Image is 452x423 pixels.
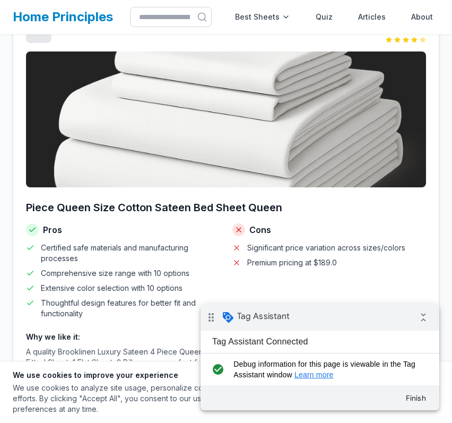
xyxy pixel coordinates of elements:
a: About [405,6,439,28]
h4: Why we like it: [26,332,426,342]
span: Significant price variation across sizes/colors [247,243,405,253]
span: Premium pricing at $189.0 [247,257,337,268]
button: Finish [196,84,234,103]
img: Piece Queen Size Cotton Sateen Bed Sheet Queen - Cotton product image [26,51,426,187]
a: Articles [352,6,392,28]
a: Learn more [94,66,133,75]
span: Thoughtful design features for better fit and functionality [41,298,220,319]
h4: Pros [26,223,220,236]
h3: We use cookies to improve your experience [13,370,326,381]
span: Tag Assistant [37,7,89,18]
h3: Piece Queen Size Cotton Sateen Bed Sheet Queen [26,200,426,215]
span: Certified safe materials and manufacturing processes [41,243,220,264]
i: check_circle [8,55,26,76]
a: Quiz [309,6,339,28]
div: Best Sheets [229,6,297,28]
p: A quality Brooklinen Luxury Sateen 4 Piece Queen Size Sheets Set in Pebble - 100% Cotton Sateen S... [26,347,426,368]
span: Debug information for this page is viewable in the Tag Assistant window [33,55,221,76]
p: We use cookies to analyze site usage, personalize content, and assist with our marketing efforts.... [13,383,326,415]
span: Comprehensive size range with 10 options [41,268,189,279]
span: Extensive color selection with 10 options [41,283,182,293]
a: Home Principles [13,9,113,24]
i: Collapse debug badge [212,3,233,24]
h4: Cons [232,223,426,236]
